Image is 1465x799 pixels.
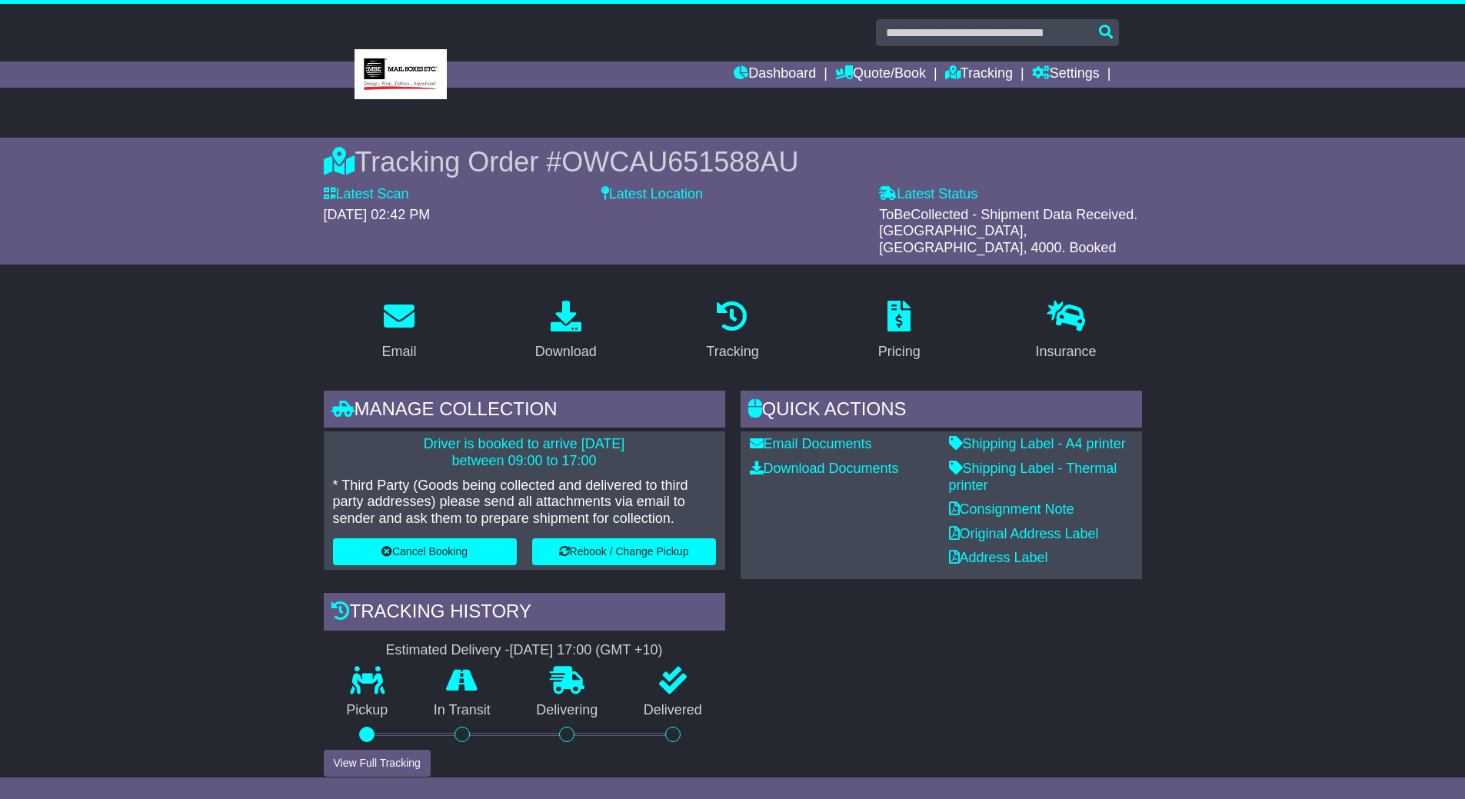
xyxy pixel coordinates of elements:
[324,207,431,222] span: [DATE] 02:42 PM
[734,62,816,88] a: Dashboard
[1026,295,1107,368] a: Insurance
[371,295,426,368] a: Email
[514,702,621,719] p: Delivering
[1036,341,1097,362] div: Insurance
[835,62,926,88] a: Quote/Book
[324,186,409,203] label: Latest Scan
[535,341,597,362] div: Download
[949,436,1126,451] a: Shipping Label - A4 printer
[324,593,725,634] div: Tracking history
[949,461,1117,493] a: Shipping Label - Thermal printer
[1032,62,1100,88] a: Settings
[741,391,1142,432] div: Quick Actions
[324,391,725,432] div: Manage collection
[621,702,725,719] p: Delivered
[949,550,1048,565] a: Address Label
[696,295,768,368] a: Tracking
[561,146,798,178] span: OWCAU651588AU
[750,436,872,451] a: Email Documents
[411,702,514,719] p: In Transit
[333,478,716,528] p: * Third Party (Goods being collected and delivered to third party addresses) please send all atta...
[879,207,1137,255] span: ToBeCollected - Shipment Data Received. [GEOGRAPHIC_DATA], [GEOGRAPHIC_DATA], 4000. Booked
[355,49,447,99] img: MBE Brisbane CBD
[324,702,411,719] p: Pickup
[878,341,921,362] div: Pricing
[601,186,703,203] label: Latest Location
[868,295,931,368] a: Pricing
[324,642,725,659] div: Estimated Delivery -
[333,436,716,469] p: Driver is booked to arrive [DATE] between 09:00 to 17:00
[949,526,1099,541] a: Original Address Label
[532,538,716,565] button: Rebook / Change Pickup
[381,341,416,362] div: Email
[706,341,758,362] div: Tracking
[750,461,899,476] a: Download Documents
[949,501,1074,517] a: Consignment Note
[945,62,1013,88] a: Tracking
[879,186,977,203] label: Latest Status
[324,750,431,777] button: View Full Tracking
[324,145,1142,178] div: Tracking Order #
[510,642,663,659] div: [DATE] 17:00 (GMT +10)
[525,295,607,368] a: Download
[333,538,517,565] button: Cancel Booking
